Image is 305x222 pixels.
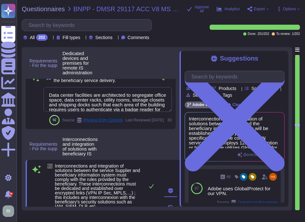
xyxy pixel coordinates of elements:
span: 92 [53,118,56,122]
span: Interconnections and integration of solutions between the service Supplier and beneficiary inform... [55,163,140,209]
span: Options [283,7,296,11]
span: Source: [217,200,278,205]
span: Operational Procedures [237,201,278,204]
span: Last Reviewed [DATE] [125,118,164,122]
span: 1 / 202 [292,32,300,36]
span: Sections [95,35,113,40]
textarea: Data center facilities are architected to segregate office space, data center racks, utility room... [44,87,172,112]
div: 202 [36,34,48,41]
span: 90 [44,76,51,80]
span: Analytics [224,7,240,11]
span: Export [254,7,265,11]
span: Questionnaires [22,6,65,12]
span: Approve all [195,5,209,13]
img: user [3,205,14,217]
span: BNPP - DMSR 29117 ACC V8 MS BNPP TPTRM ADOBE [73,6,182,12]
img: user [269,173,277,181]
span: 201 / 202 [258,32,269,36]
input: Search by keywords [188,71,284,82]
span: Requirements - For the supp [29,142,57,151]
span: Physical Entry Controls [83,118,123,122]
span: 83 [166,118,172,122]
span: 87 [195,186,199,190]
span: Source: [62,118,123,123]
div: Adobe uses GlobalProtect for our VPN. [208,186,278,196]
span: Done: [248,32,256,36]
span: Requirements - For the supp [29,59,57,68]
span: Comments [128,35,149,40]
span: Fill types [63,35,80,40]
button: Analytics [217,6,240,12]
button: user [1,204,19,218]
span: All [30,35,35,40]
span: Dedicated devices and premises for remote IS administration [62,51,92,75]
input: Search by keywords [25,20,151,31]
span: To review: [276,32,291,36]
div: 9+ [9,192,13,196]
button: Approve all [187,5,209,13]
span: 91 [45,164,52,168]
span: Interconnections and integration of solutions with beneficiary IS [62,137,98,156]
